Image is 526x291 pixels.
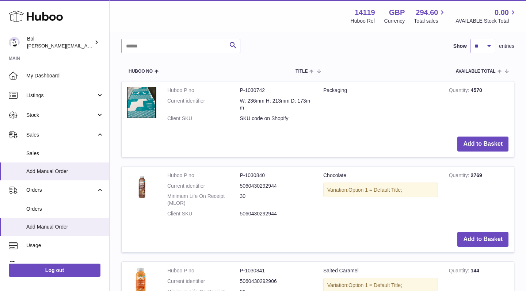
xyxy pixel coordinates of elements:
span: Option 1 = Default Title; [348,282,402,288]
button: Add to Basket [457,137,508,152]
dt: Client SKU [167,210,240,217]
div: Currency [384,18,405,24]
a: 0.00 AVAILABLE Stock Total [456,8,517,24]
span: 0.00 [495,8,509,18]
dt: Current identifier [167,97,240,111]
span: Add Manual Order [26,168,104,175]
a: Log out [9,264,100,277]
span: entries [499,43,514,50]
img: Packaging [127,87,156,118]
a: 294.60 Total sales [414,8,446,24]
dd: SKU code on Shopify [240,115,313,122]
span: Orders [26,206,104,212]
span: Title [296,69,308,74]
span: [PERSON_NAME][EMAIL_ADDRESS][PERSON_NAME][DOMAIN_NAME] [27,43,186,49]
dd: W: 236mm H: 213mm D: 173mm [240,97,313,111]
span: My Dashboard [26,72,104,79]
dt: Minimum Life On Receipt (MLOR) [167,193,240,207]
dd: P-1030841 [240,267,313,274]
span: Total sales [414,18,446,24]
dd: 5060430292906 [240,278,313,285]
dd: P-1030742 [240,87,313,94]
dd: 5060430292944 [240,183,313,189]
dt: Huboo P no [167,172,240,179]
span: Usage [26,242,104,249]
span: AVAILABLE Total [456,69,496,74]
button: Add to Basket [457,232,508,247]
img: Scott.Sutcliffe@bolfoods.com [9,37,20,48]
td: Chocolate [318,166,443,226]
dd: P-1030840 [240,172,313,179]
dt: Huboo P no [167,87,240,94]
div: Huboo Ref [351,18,375,24]
dd: 5060430292944 [240,210,313,217]
span: Sales [26,131,96,138]
span: Sales [26,150,104,157]
dt: Current identifier [167,183,240,189]
td: 4570 [443,81,514,131]
span: Add Manual Order [26,223,104,230]
dd: 30 [240,193,313,207]
span: Listings [26,92,96,99]
td: Packaging [318,81,443,131]
span: Stock [26,112,96,119]
span: Option 1 = Default Title; [348,187,402,193]
strong: Quantity [449,172,471,180]
span: Orders [26,187,96,194]
img: Chocolate [127,172,156,201]
dt: Huboo P no [167,267,240,274]
div: Variation: [323,183,438,198]
span: 294.60 [416,8,438,18]
div: Bol [27,35,93,49]
strong: Quantity [449,87,471,95]
dt: Client SKU [167,115,240,122]
strong: GBP [389,8,405,18]
span: Huboo no [129,69,153,74]
label: Show [453,43,467,50]
strong: Quantity [449,268,471,275]
span: AVAILABLE Stock Total [456,18,517,24]
strong: 14119 [355,8,375,18]
dt: Current identifier [167,278,240,285]
td: 2769 [443,166,514,226]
